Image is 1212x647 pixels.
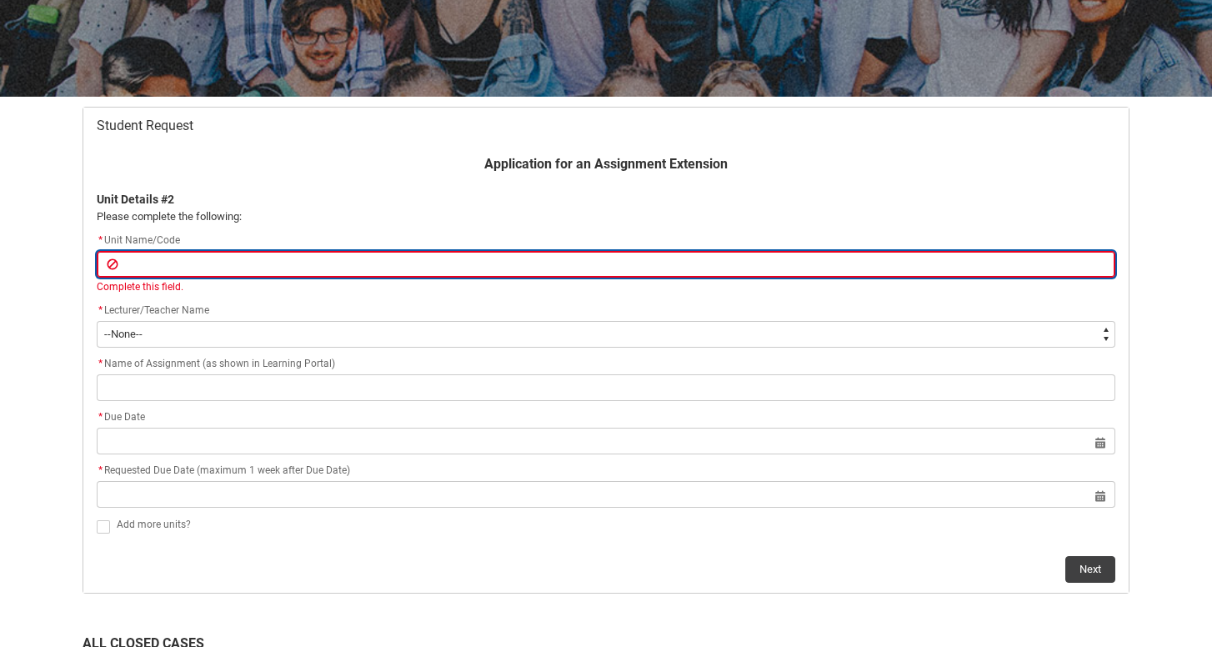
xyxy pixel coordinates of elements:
[1065,556,1115,583] button: Next
[97,464,350,476] span: Requested Due Date (maximum 1 week after Due Date)
[117,519,191,530] span: Add more units?
[98,358,103,369] abbr: required
[98,464,103,476] abbr: required
[97,208,1115,225] p: Please complete the following:
[97,279,1115,294] div: Complete this field.
[97,118,193,134] span: Student Request
[97,193,174,206] b: Unit Details #2
[98,234,103,246] abbr: required
[104,304,209,316] span: Lecturer/Teacher Name
[98,304,103,316] abbr: required
[97,411,145,423] span: Due Date
[83,107,1129,594] article: Redu_Student_Request flow
[484,156,728,172] b: Application for an Assignment Extension
[97,234,180,246] span: Unit Name/Code
[98,411,103,423] abbr: required
[97,358,335,369] span: Name of Assignment (as shown in Learning Portal)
